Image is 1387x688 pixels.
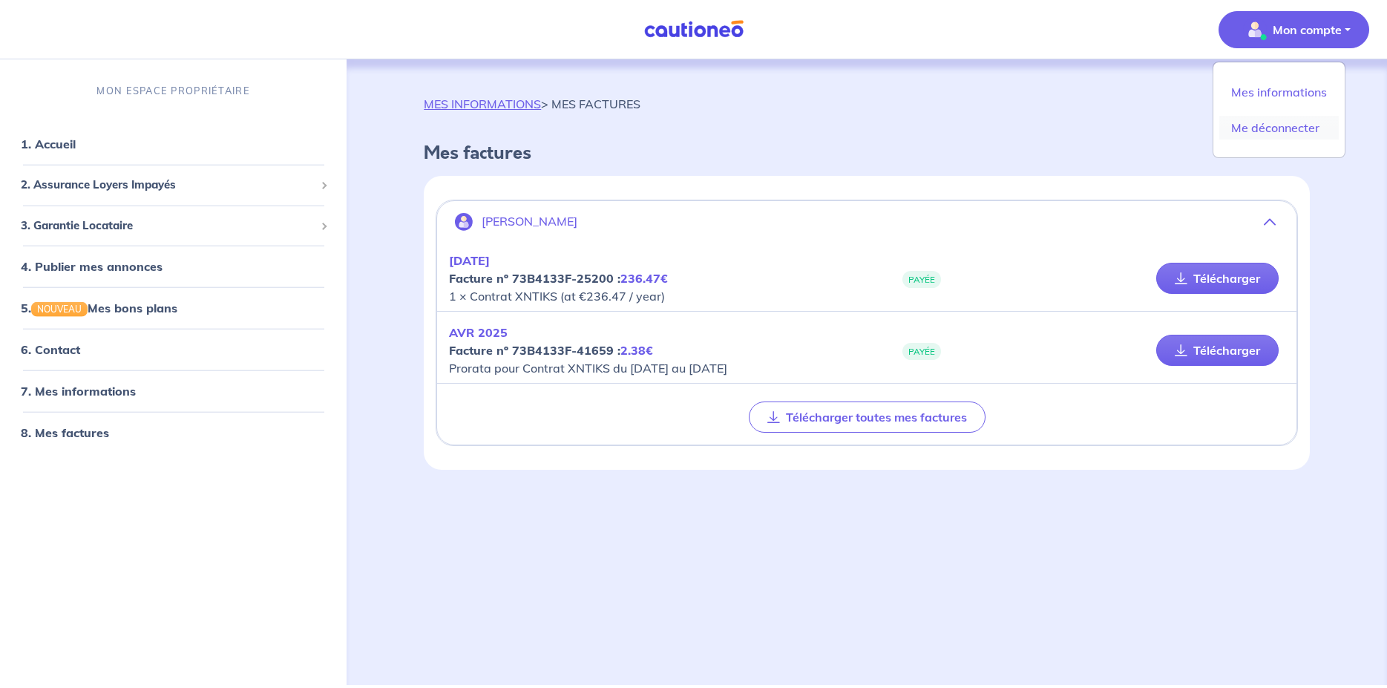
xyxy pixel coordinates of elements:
[21,384,136,399] a: 7. Mes informations
[449,325,508,340] em: AVR 2025
[21,217,315,234] span: 3. Garantie Locataire
[620,343,653,358] em: 2.38€
[1219,116,1339,140] a: Me déconnecter
[424,96,541,111] a: MES INFORMATIONS
[424,95,640,113] p: > MES FACTURES
[620,271,668,286] em: 236.47€
[1213,62,1345,158] div: illu_account_valid_menu.svgMon compte
[6,211,341,240] div: 3. Garantie Locataire
[449,324,867,377] p: Prorata pour Contrat XNTIKS du [DATE] au [DATE]
[21,425,109,440] a: 8. Mes factures
[6,252,341,281] div: 4. Publier mes annonces
[1243,18,1267,42] img: illu_account_valid_menu.svg
[6,129,341,159] div: 1. Accueil
[21,137,76,151] a: 1. Accueil
[1156,263,1279,294] a: Télécharger
[1219,11,1369,48] button: illu_account_valid_menu.svgMon compte
[902,343,941,360] span: PAYÉE
[455,213,473,231] img: illu_account.svg
[482,214,577,229] p: [PERSON_NAME]
[449,343,653,358] strong: Facture nº 73B4133F-41659 :
[21,342,80,357] a: 6. Contact
[449,271,668,286] strong: Facture nº 73B4133F-25200 :
[21,301,177,315] a: 5.NOUVEAUMes bons plans
[6,418,341,448] div: 8. Mes factures
[96,84,249,98] p: MON ESPACE PROPRIÉTAIRE
[449,253,490,268] em: [DATE]
[6,376,341,406] div: 7. Mes informations
[1156,335,1279,366] a: Télécharger
[638,20,750,39] img: Cautioneo
[1273,21,1342,39] p: Mon compte
[424,142,1310,164] h4: Mes factures
[449,252,867,305] p: 1 × Contrat XNTIKS (at €236.47 / year)
[6,293,341,323] div: 5.NOUVEAUMes bons plans
[21,259,163,274] a: 4. Publier mes annonces
[902,271,941,288] span: PAYÉE
[749,402,986,433] button: Télécharger toutes mes factures
[6,171,341,200] div: 2. Assurance Loyers Impayés
[437,204,1296,240] button: [PERSON_NAME]
[21,177,315,194] span: 2. Assurance Loyers Impayés
[1219,80,1339,104] a: Mes informations
[6,335,341,364] div: 6. Contact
